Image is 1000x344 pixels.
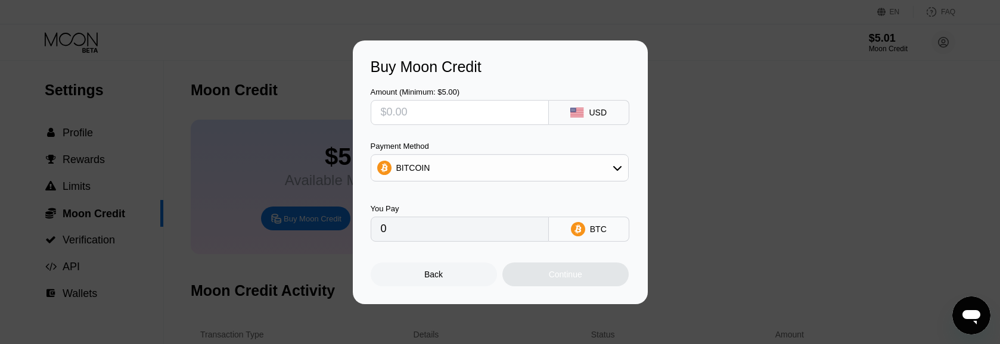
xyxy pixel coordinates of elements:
[371,262,497,286] div: Back
[952,296,990,334] iframe: Button to launch messaging window
[371,204,549,213] div: You Pay
[371,142,629,151] div: Payment Method
[424,270,443,279] div: Back
[371,58,630,76] div: Buy Moon Credit
[589,108,607,117] div: USD
[371,156,628,180] div: BITCOIN
[590,224,607,234] div: BTC
[381,101,539,124] input: $0.00
[371,87,549,96] div: Amount (Minimum: $5.00)
[396,163,430,173] div: BITCOIN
